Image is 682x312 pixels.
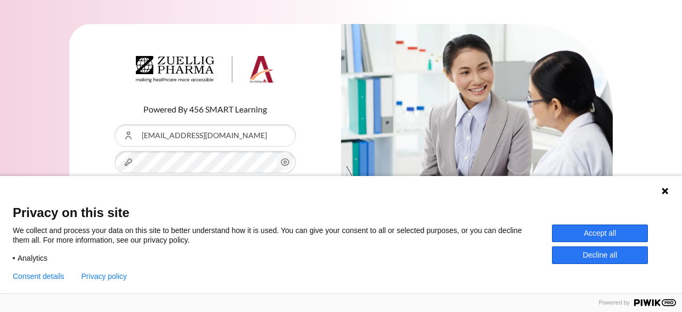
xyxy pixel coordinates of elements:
span: Privacy on this site [13,205,669,220]
span: Analytics [18,253,47,263]
a: Privacy policy [82,272,127,281]
input: Username or Email Address [115,124,296,147]
button: Decline all [552,246,648,264]
a: Architeck [136,56,274,87]
p: Powered By 456 SMART Learning [115,103,296,116]
button: Accept all [552,225,648,242]
span: Powered by [595,299,634,306]
p: We collect and process your data on this site to better understand how it is used. You can give y... [13,226,552,245]
button: Consent details [13,272,64,281]
img: Architeck [136,56,274,83]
